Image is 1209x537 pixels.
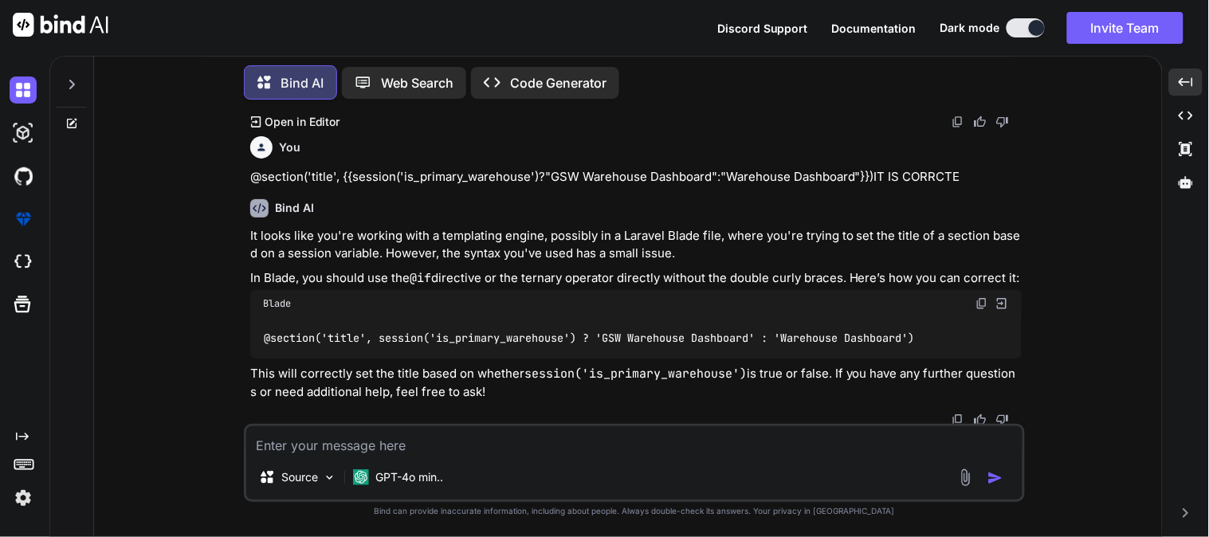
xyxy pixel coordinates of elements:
[1067,12,1183,44] button: Invite Team
[10,484,37,512] img: settings
[281,73,324,92] p: Bind AI
[995,296,1009,311] img: Open in Browser
[281,469,318,485] p: Source
[323,471,336,484] img: Pick Models
[13,13,108,37] img: Bind AI
[375,469,443,485] p: GPT-4o min..
[975,297,988,310] img: copy
[10,206,37,233] img: premium
[250,269,1022,288] p: In Blade, you should use the directive or the ternary operator directly without the double curly ...
[381,73,453,92] p: Web Search
[244,505,1025,517] p: Bind can provide inaccurate information, including about people. Always double-check its answers....
[974,116,987,128] img: like
[10,163,37,190] img: githubDark
[952,414,964,426] img: copy
[353,469,369,485] img: GPT-4o mini
[987,470,1003,486] img: icon
[250,168,1022,186] p: @section('title', {{session('is_primary_warehouse')?"GSW Warehouse Dashboard":"Warehouse Dashboar...
[940,20,1000,36] span: Dark mode
[10,249,37,276] img: cloudideIcon
[263,297,291,310] span: Blade
[250,227,1022,263] p: It looks like you're working with a templating engine, possibly in a Laravel Blade file, where yo...
[250,365,1022,401] p: This will correctly set the title based on whether is true or false. If you have any further ques...
[10,76,37,104] img: darkChat
[832,20,917,37] button: Documentation
[952,116,964,128] img: copy
[10,120,37,147] img: darkAi-studio
[996,414,1009,426] img: dislike
[275,200,314,216] h6: Bind AI
[524,366,747,382] code: session('is_primary_warehouse')
[263,330,916,347] code: @section('title', session('is_primary_warehouse') ? 'GSW Warehouse Dashboard' : 'Warehouse Dashbo...
[279,139,300,155] h6: You
[510,73,606,92] p: Code Generator
[717,22,808,35] span: Discord Support
[832,22,917,35] span: Documentation
[265,114,340,130] p: Open in Editor
[996,116,1009,128] img: dislike
[717,20,808,37] button: Discord Support
[974,414,987,426] img: like
[956,468,975,487] img: attachment
[410,270,431,286] code: @if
